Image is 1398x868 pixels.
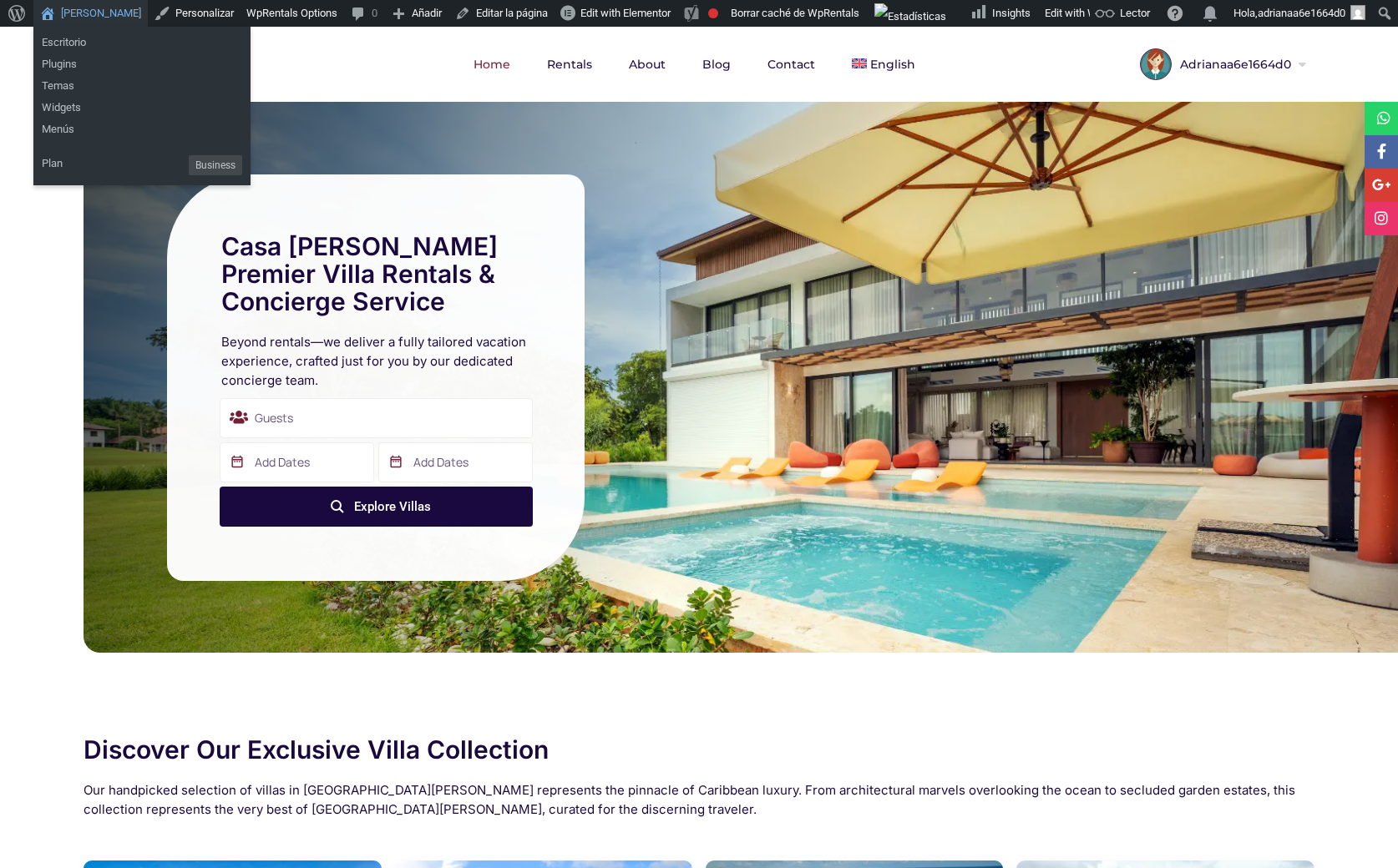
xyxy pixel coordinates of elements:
a: Temas [33,75,251,97]
input: Add Dates [378,442,533,482]
a: English [835,27,932,102]
a: Plugins [33,53,251,75]
img: Visitas de 48 horas. Haz clic para ver más estadísticas del sitio. [874,3,946,30]
a: About [612,27,682,102]
h2: Our handpicked selection of villas in [GEOGRAPHIC_DATA][PERSON_NAME] represents the pinnacle of C... [84,780,1314,819]
a: Escritorio [33,32,251,53]
a: Menús [33,119,251,140]
ul: Marlene Saiz [33,145,251,185]
span: English [870,57,915,72]
span: Insights [992,7,1031,19]
h2: Discover Our Exclusive Villa Collection [84,736,1314,764]
ul: Marlene Saiz [33,70,251,145]
span: Plan [42,150,63,177]
a: Rentals [530,27,609,102]
ul: Marlene Saiz [33,27,251,80]
span: Adrianaa6e1664d0 [1172,58,1295,70]
div: Guests [220,398,533,438]
span: Business [189,155,242,175]
span: adrianaa6e1664d0 [1258,7,1345,19]
span: Edit with Elementor [580,7,671,19]
h1: Casa [PERSON_NAME] Premier Villa Rentals & Concierge Service [221,233,530,315]
button: Explore Villas [220,487,533,527]
a: Contact [751,27,832,102]
a: Home [457,27,527,102]
a: Widgets [33,97,251,119]
div: Frase clave objetivo no establecida [708,8,718,18]
a: Blog [686,27,747,102]
h2: Beyond rentals—we deliver a fully tailored vacation experience, crafted just for you by our dedic... [221,332,530,390]
input: Add Dates [220,442,374,482]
